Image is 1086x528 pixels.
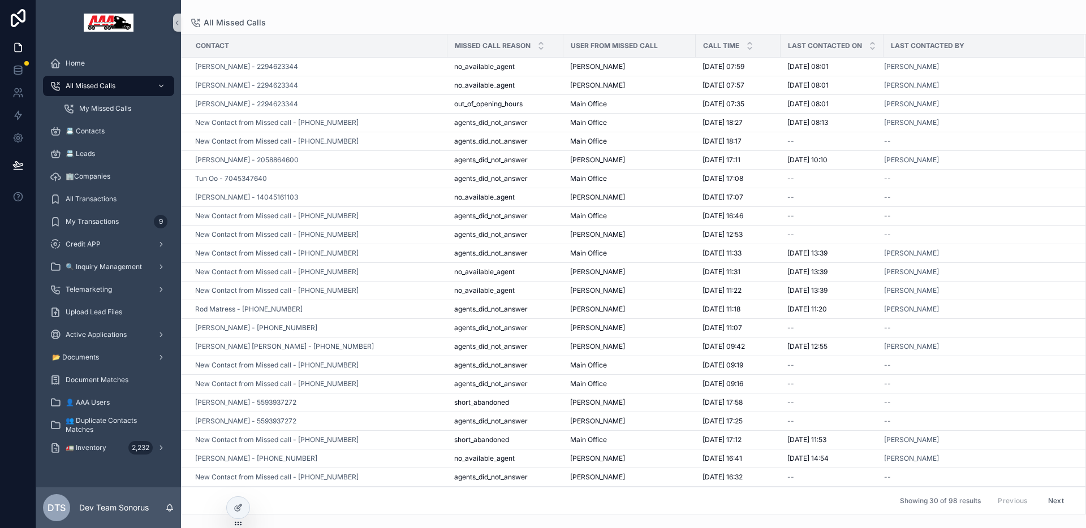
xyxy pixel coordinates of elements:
[703,342,745,351] span: [DATE] 09:42
[454,174,528,183] span: agents_did_not_answer
[884,155,939,165] a: [PERSON_NAME]
[884,249,939,258] a: [PERSON_NAME]
[787,286,828,295] span: [DATE] 13:39
[195,267,359,276] span: New Contact from Missed call - [PHONE_NUMBER]
[195,155,299,165] span: [PERSON_NAME] - 2058864600
[570,174,607,183] span: Main Office
[66,240,101,249] span: Credit APP
[884,379,891,388] span: --
[66,172,110,181] span: 🏢Companies
[454,267,515,276] span: no_available_agent
[195,379,359,388] span: New Contact from Missed call - [PHONE_NUMBER]
[884,323,891,332] span: --
[884,473,891,482] span: --
[195,137,359,146] span: New Contact from Missed call - [PHONE_NUMBER]
[195,342,374,351] span: [PERSON_NAME] [PERSON_NAME] - [PHONE_NUMBER]
[43,121,174,141] a: 📇 Contacts
[454,118,528,127] span: agents_did_not_answer
[787,249,828,258] span: [DATE] 13:39
[195,286,359,295] a: New Contact from Missed call - [PHONE_NUMBER]
[884,174,891,183] span: --
[570,118,607,127] span: Main Office
[454,211,528,220] span: agents_did_not_answer
[787,137,794,146] span: --
[571,41,658,50] span: User from Missed Call
[454,473,528,482] span: agents_did_not_answer
[787,230,794,239] span: --
[884,342,939,351] a: [PERSON_NAME]
[454,81,515,90] span: no_available_agent
[195,230,359,239] span: New Contact from Missed call - [PHONE_NUMBER]
[703,155,740,165] span: [DATE] 17:11
[454,99,523,109] span: out_of_opening_hours
[43,53,174,73] a: Home
[703,62,744,71] span: [DATE] 07:59
[787,305,827,314] span: [DATE] 11:20
[703,305,740,314] span: [DATE] 11:18
[703,249,742,258] span: [DATE] 11:33
[454,417,528,426] span: agents_did_not_answer
[703,454,742,463] span: [DATE] 16:41
[570,342,625,351] span: [PERSON_NAME]
[787,267,828,276] span: [DATE] 13:39
[570,473,625,482] span: [PERSON_NAME]
[787,193,794,202] span: --
[196,41,229,50] span: Contact
[195,305,303,314] span: Rod Matress - [PHONE_NUMBER]
[884,211,891,220] span: --
[570,155,625,165] span: [PERSON_NAME]
[884,193,891,202] span: --
[884,62,939,71] a: [PERSON_NAME]
[884,435,939,444] span: [PERSON_NAME]
[66,149,95,158] span: 📇 Leads
[66,194,117,204] span: All Transactions
[703,137,742,146] span: [DATE] 18:17
[454,155,528,165] span: agents_did_not_answer
[66,59,85,68] span: Home
[454,193,515,202] span: no_available_agent
[787,379,794,388] span: --
[570,62,625,71] span: [PERSON_NAME]
[195,211,359,220] span: New Contact from Missed call - [PHONE_NUMBER]
[787,454,829,463] span: [DATE] 14:54
[195,81,298,90] a: [PERSON_NAME] - 2294623344
[884,81,939,90] span: [PERSON_NAME]
[703,361,743,370] span: [DATE] 09:19
[195,361,359,370] a: New Contact from Missed call - [PHONE_NUMBER]
[570,211,607,220] span: Main Office
[884,454,939,463] a: [PERSON_NAME]
[884,267,939,276] span: [PERSON_NAME]
[884,417,891,426] span: --
[454,249,528,258] span: agents_did_not_answer
[703,81,744,90] span: [DATE] 07:57
[884,99,939,109] a: [PERSON_NAME]
[570,286,625,295] span: [PERSON_NAME]
[66,375,128,384] span: Document Matches
[703,230,743,239] span: [DATE] 12:53
[703,286,742,295] span: [DATE] 11:22
[454,361,528,370] span: agents_did_not_answer
[43,76,174,96] a: All Missed Calls
[195,473,359,482] a: New Contact from Missed call - [PHONE_NUMBER]
[703,99,744,109] span: [DATE] 07:35
[570,379,607,388] span: Main Office
[66,285,112,294] span: Telemarketing
[703,323,742,332] span: [DATE] 11:07
[43,347,174,367] a: 📂 Documents
[195,174,267,183] a: Tun Oo - 7045347640
[570,454,625,463] span: [PERSON_NAME]
[703,118,743,127] span: [DATE] 18:27
[454,230,528,239] span: agents_did_not_answer
[891,41,964,50] span: Last Contacted by
[128,441,153,455] div: 2,232
[195,454,317,463] a: [PERSON_NAME] - [PHONE_NUMBER]
[195,99,298,109] a: [PERSON_NAME] - 2294623344
[570,99,607,109] span: Main Office
[154,215,167,228] div: 9
[570,267,625,276] span: [PERSON_NAME]
[79,502,149,513] p: Dev Team Sonorus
